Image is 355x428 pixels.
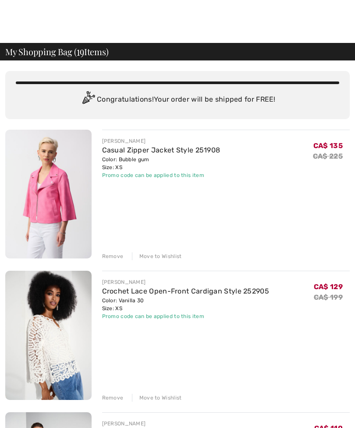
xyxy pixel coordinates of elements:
[79,91,97,109] img: Congratulation2.svg
[102,287,270,295] a: Crochet Lace Open-Front Cardigan Style 252905
[102,171,220,179] div: Promo code can be applied to this item
[102,156,220,171] div: Color: Bubble gum Size: XS
[5,130,92,258] img: Casual Zipper Jacket Style 251908
[313,152,343,160] s: CA$ 225
[102,137,220,145] div: [PERSON_NAME]
[313,141,343,150] span: CA$ 135
[102,297,270,312] div: Color: Vanilla 30 Size: XS
[132,252,182,260] div: Move to Wishlist
[16,91,339,109] div: Congratulations! Your order will be shipped for FREE!
[102,394,124,402] div: Remove
[102,312,270,320] div: Promo code can be applied to this item
[102,252,124,260] div: Remove
[77,45,84,57] span: 19
[314,293,343,301] s: CA$ 199
[102,146,220,154] a: Casual Zipper Jacket Style 251908
[102,420,270,428] div: [PERSON_NAME]
[5,271,92,400] img: Crochet Lace Open-Front Cardigan Style 252905
[132,394,182,402] div: Move to Wishlist
[102,278,270,286] div: [PERSON_NAME]
[5,47,109,56] span: My Shopping Bag ( Items)
[314,283,343,291] span: CA$ 129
